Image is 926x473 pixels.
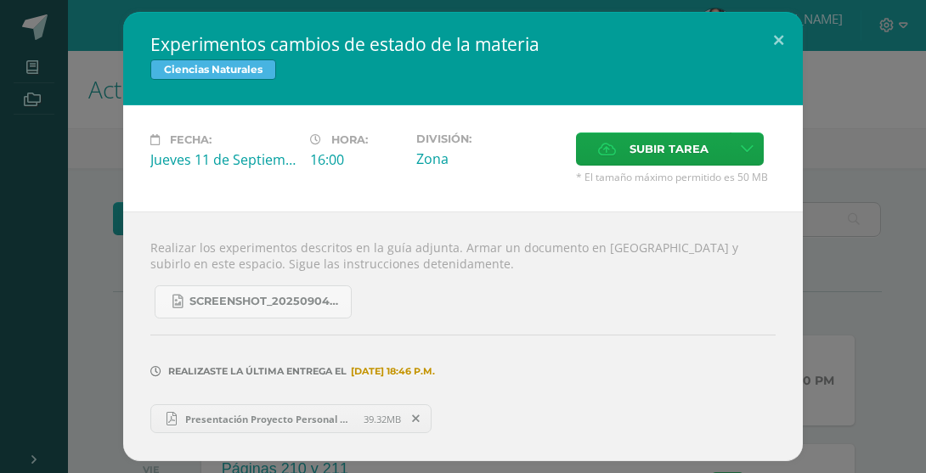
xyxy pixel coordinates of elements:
[347,371,435,372] span: [DATE] 18:46 p.m.
[754,12,803,70] button: Close (Esc)
[123,211,803,461] div: Realizar los experimentos descritos en la guía adjunta. Armar un documento en [GEOGRAPHIC_DATA] y...
[189,295,342,308] span: Screenshot_20250904_132635_OneDrive.jpg
[576,170,776,184] span: * El tamaño máximo permitido es 50 MB
[170,133,212,146] span: Fecha:
[416,132,562,145] label: División:
[331,133,368,146] span: Hora:
[310,150,403,169] div: 16:00
[155,285,352,318] a: Screenshot_20250904_132635_OneDrive.jpg
[364,413,401,425] span: 39.32MB
[150,150,296,169] div: Jueves 11 de Septiembre
[150,404,432,433] a: Presentación Proyecto Personal Orgánico Morado.pdf 39.32MB
[150,59,276,80] span: Ciencias Naturales
[177,413,364,425] span: Presentación Proyecto Personal Orgánico Morado.pdf
[168,365,347,377] span: Realizaste la última entrega el
[630,133,709,165] span: Subir tarea
[150,32,776,56] h2: Experimentos cambios de estado de la materia
[416,149,562,168] div: Zona
[402,409,431,428] span: Remover entrega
